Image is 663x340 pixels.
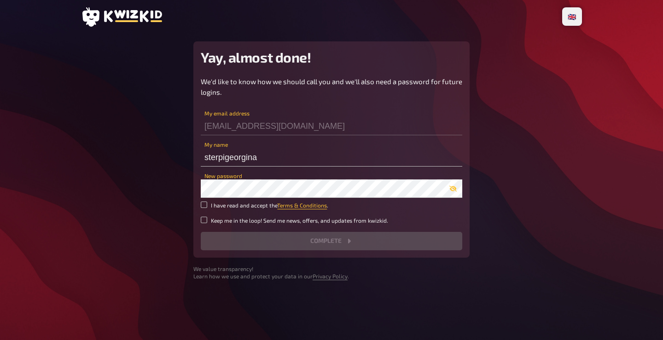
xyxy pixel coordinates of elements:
a: Terms & Conditions [277,202,327,208]
h2: Yay, almost done! [201,49,462,65]
input: My email address [201,117,462,135]
p: We'd like to know how we should call you and we'll also need a password for future logins. [201,76,462,97]
a: Privacy Policy [313,273,348,279]
small: We value transparency! Learn how we use and protect your data in our . [193,265,470,281]
button: Complete [201,232,462,250]
input: My name [201,148,462,167]
li: 🇬🇧 [564,9,580,24]
small: I have read and accept the . [211,202,328,209]
small: Keep me in the loop! Send me news, offers, and updates from kwizkid. [211,217,388,225]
